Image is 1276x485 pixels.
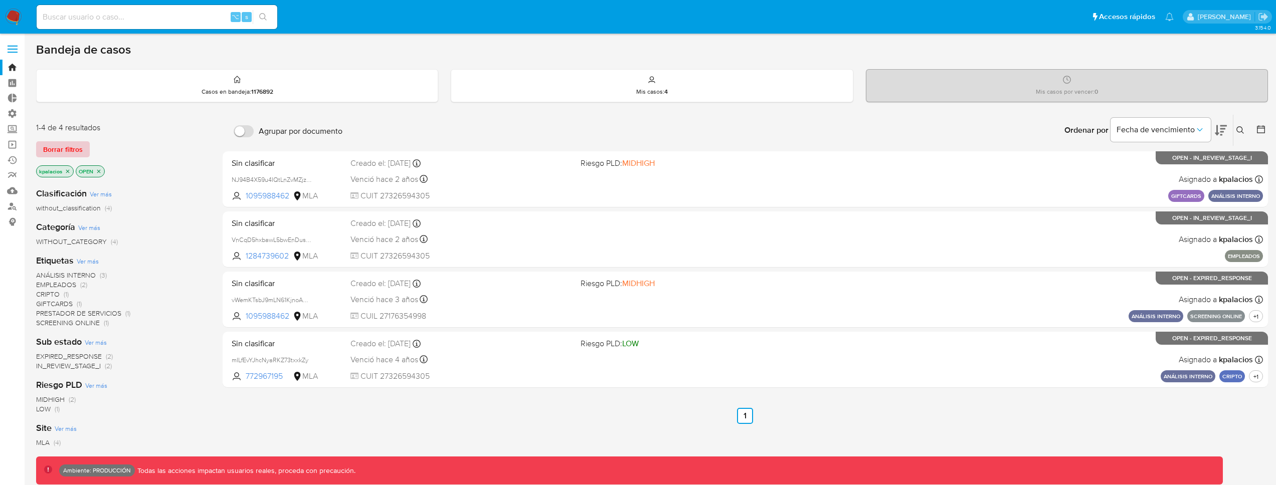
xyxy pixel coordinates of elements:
[253,10,273,24] button: search-icon
[1099,12,1155,22] span: Accesos rápidos
[1198,12,1254,22] p: kevin.palacios@mercadolibre.com
[63,468,131,472] p: Ambiente: PRODUCCIÓN
[232,12,239,22] span: ⌥
[1165,13,1174,21] a: Notificaciones
[245,12,248,22] span: s
[37,11,277,24] input: Buscar usuario o caso...
[135,466,355,475] p: Todas las acciones impactan usuarios reales, proceda con precaución.
[1258,12,1268,22] a: Salir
